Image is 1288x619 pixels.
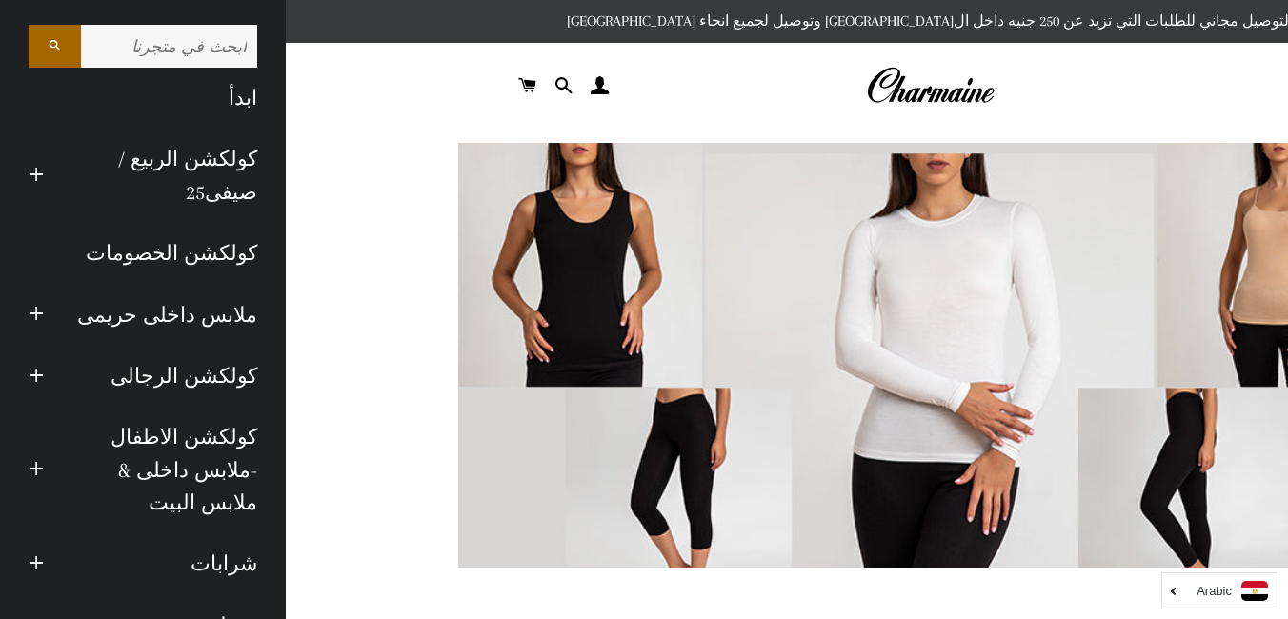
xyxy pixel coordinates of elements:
[866,65,995,107] img: Charmaine Egypt
[81,25,257,68] input: ابحث في متجرنا
[58,346,272,407] a: كولكشن الرجالى
[58,533,272,594] a: شرابات
[58,407,272,533] a: كولكشن الاطفال -ملابس داخلى & ملابس البيت
[1172,581,1268,601] a: Arabic
[14,68,272,129] a: ابدأ
[14,223,272,284] a: كولكشن الخصومات
[1197,585,1232,597] i: Arabic
[58,285,272,346] a: ملابس داخلى حريمى
[58,129,272,223] a: كولكشن الربيع / صيفى25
